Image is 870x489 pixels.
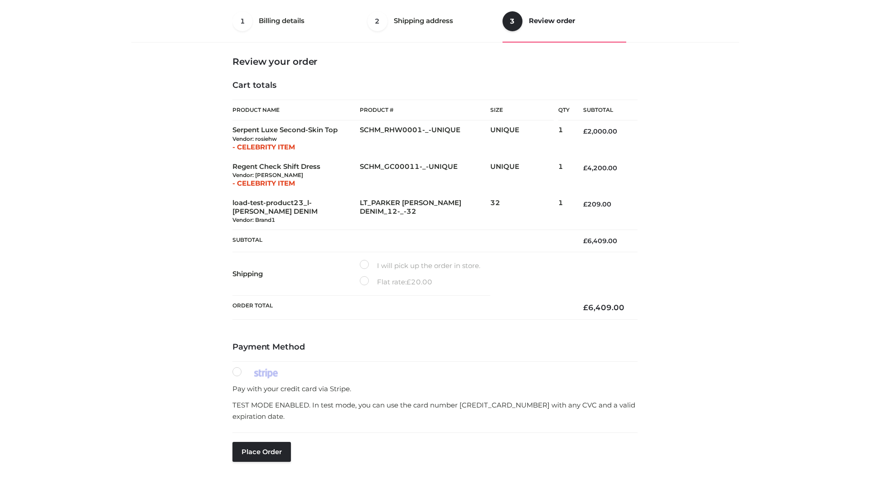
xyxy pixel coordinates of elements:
[490,157,558,193] td: UNIQUE
[232,230,570,252] th: Subtotal
[232,56,638,67] h3: Review your order
[232,383,638,395] p: Pay with your credit card via Stripe.
[583,237,587,245] span: £
[360,260,480,272] label: I will pick up the order in store.
[490,120,558,157] td: UNIQUE
[232,179,295,187] span: - CELEBRITY ITEM
[583,303,588,312] span: £
[232,157,360,193] td: Regent Check Shift Dress
[360,276,432,288] label: Flat rate:
[232,252,360,296] th: Shipping
[558,100,570,120] th: Qty
[490,100,554,120] th: Size
[583,303,624,312] bdi: 6,409.00
[558,120,570,157] td: 1
[490,193,558,230] td: 32
[406,278,411,286] span: £
[570,100,638,120] th: Subtotal
[583,237,617,245] bdi: 6,409.00
[232,442,291,462] button: Place order
[232,216,275,223] small: Vendor: Brand1
[232,100,360,120] th: Product Name
[232,81,638,91] h4: Cart totals
[558,157,570,193] td: 1
[583,127,587,135] span: £
[232,193,360,230] td: load-test-product23_l-[PERSON_NAME] DENIM
[406,278,432,286] bdi: 20.00
[232,296,570,320] th: Order Total
[583,200,587,208] span: £
[583,164,587,172] span: £
[360,193,490,230] td: LT_PARKER [PERSON_NAME] DENIM_12-_-32
[232,342,638,352] h4: Payment Method
[360,120,490,157] td: SCHM_RHW0001-_-UNIQUE
[232,172,303,178] small: Vendor: [PERSON_NAME]
[583,200,611,208] bdi: 209.00
[360,157,490,193] td: SCHM_GC00011-_-UNIQUE
[583,164,617,172] bdi: 4,200.00
[558,193,570,230] td: 1
[583,127,617,135] bdi: 2,000.00
[360,100,490,120] th: Product #
[232,120,360,157] td: Serpent Luxe Second-Skin Top
[232,399,638,422] p: TEST MODE ENABLED. In test mode, you can use the card number [CREDIT_CARD_NUMBER] with any CVC an...
[232,135,277,142] small: Vendor: rosiehw
[232,143,295,151] span: - CELEBRITY ITEM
